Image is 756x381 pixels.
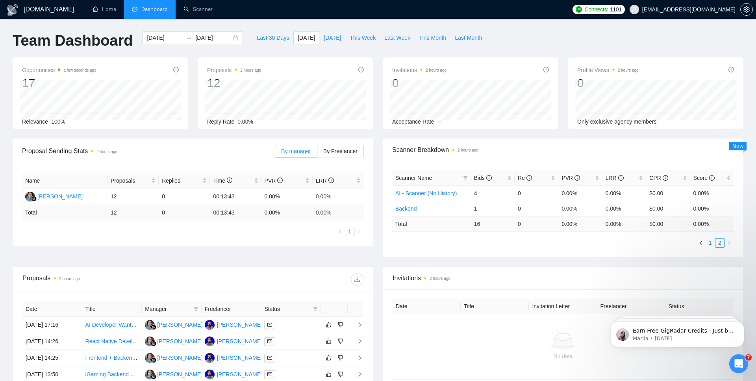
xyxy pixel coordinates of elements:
[745,354,752,361] span: 7
[326,338,332,344] span: like
[147,33,183,42] input: Start date
[618,175,624,181] span: info-circle
[351,276,363,283] span: download
[319,31,345,44] button: [DATE]
[606,175,624,181] span: LRR
[261,189,313,205] td: 0.00%
[37,192,83,201] div: [PERSON_NAME]
[186,35,192,41] span: to
[395,205,417,212] a: Backend
[426,68,447,72] time: 2 hours ago
[210,205,261,220] td: 00:13:43
[159,205,210,220] td: 0
[706,238,715,248] li: 1
[157,370,202,379] div: [PERSON_NAME]
[252,31,293,44] button: Last 30 Days
[395,190,457,196] a: AI - Scanner (No History)
[22,118,48,125] span: Relevance
[186,35,192,41] span: swap-right
[576,6,582,13] img: upwork-logo.png
[205,337,215,346] img: HA
[350,33,376,42] span: This Week
[458,148,478,152] time: 2 hours ago
[151,357,156,363] img: gigradar-bm.png
[85,322,215,328] a: AI Developer Wanted As A Tech Product Co-Founder
[194,307,198,311] span: filter
[326,355,332,361] span: like
[455,33,482,42] span: Last Month
[22,76,96,91] div: 17
[715,239,724,247] a: 2
[577,76,639,91] div: 0
[145,353,155,363] img: SL
[529,299,597,314] th: Invitation Letter
[22,173,107,189] th: Name
[392,118,434,125] span: Acceptance Rate
[82,301,142,317] th: Title
[293,31,319,44] button: [DATE]
[729,354,748,373] iframe: Intercom live chat
[328,178,334,183] span: info-circle
[205,320,215,330] img: HA
[338,371,343,377] span: dislike
[13,31,133,50] h1: Team Dashboard
[240,68,261,72] time: 2 hours ago
[392,65,447,75] span: Invitations
[450,31,486,44] button: Last Month
[693,175,715,181] span: Score
[338,229,343,234] span: left
[96,150,117,154] time: 2 hours ago
[577,65,639,75] span: Profile Views
[597,299,665,314] th: Freelancer
[157,353,202,362] div: [PERSON_NAME]
[205,370,215,379] img: HA
[107,205,159,220] td: 12
[162,176,201,185] span: Replies
[202,301,261,317] th: Freelancer
[207,118,234,125] span: Reply Rate
[602,185,646,201] td: 0.00%
[690,201,734,216] td: 0.00%
[486,175,492,181] span: info-circle
[82,317,142,333] td: AI Developer Wanted As A Tech Product Co-Founder
[107,173,159,189] th: Proposals
[145,338,202,344] a: SL[PERSON_NAME]
[22,146,275,156] span: Proposal Sending Stats
[145,305,191,313] span: Manager
[324,320,334,329] button: like
[395,175,432,181] span: Scanner Name
[610,5,622,14] span: 1101
[324,370,334,379] button: like
[724,238,734,248] li: Next Page
[351,338,363,344] span: right
[392,145,734,155] span: Scanner Breakdown
[210,189,261,205] td: 00:13:43
[740,6,753,13] a: setting
[354,227,364,236] li: Next Page
[437,118,441,125] span: --
[205,371,262,377] a: HA[PERSON_NAME]
[281,148,311,154] span: By manager
[336,320,345,329] button: dislike
[471,201,515,216] td: 1
[82,333,142,350] td: React Native Developer (Firebase + JavaScript)
[461,172,469,184] span: filter
[345,31,380,44] button: This Week
[192,303,200,315] span: filter
[22,350,82,366] td: [DATE] 14:25
[558,216,602,231] td: 0.00 %
[207,76,261,91] div: 12
[461,299,529,314] th: Title
[393,273,734,283] span: Invitations
[351,273,363,286] button: download
[515,185,558,201] td: 0
[59,277,80,281] time: 2 hours ago
[357,229,361,234] span: right
[132,6,137,12] span: dashboard
[25,193,83,199] a: SL[PERSON_NAME]
[380,31,415,44] button: Last Week
[727,240,732,245] span: right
